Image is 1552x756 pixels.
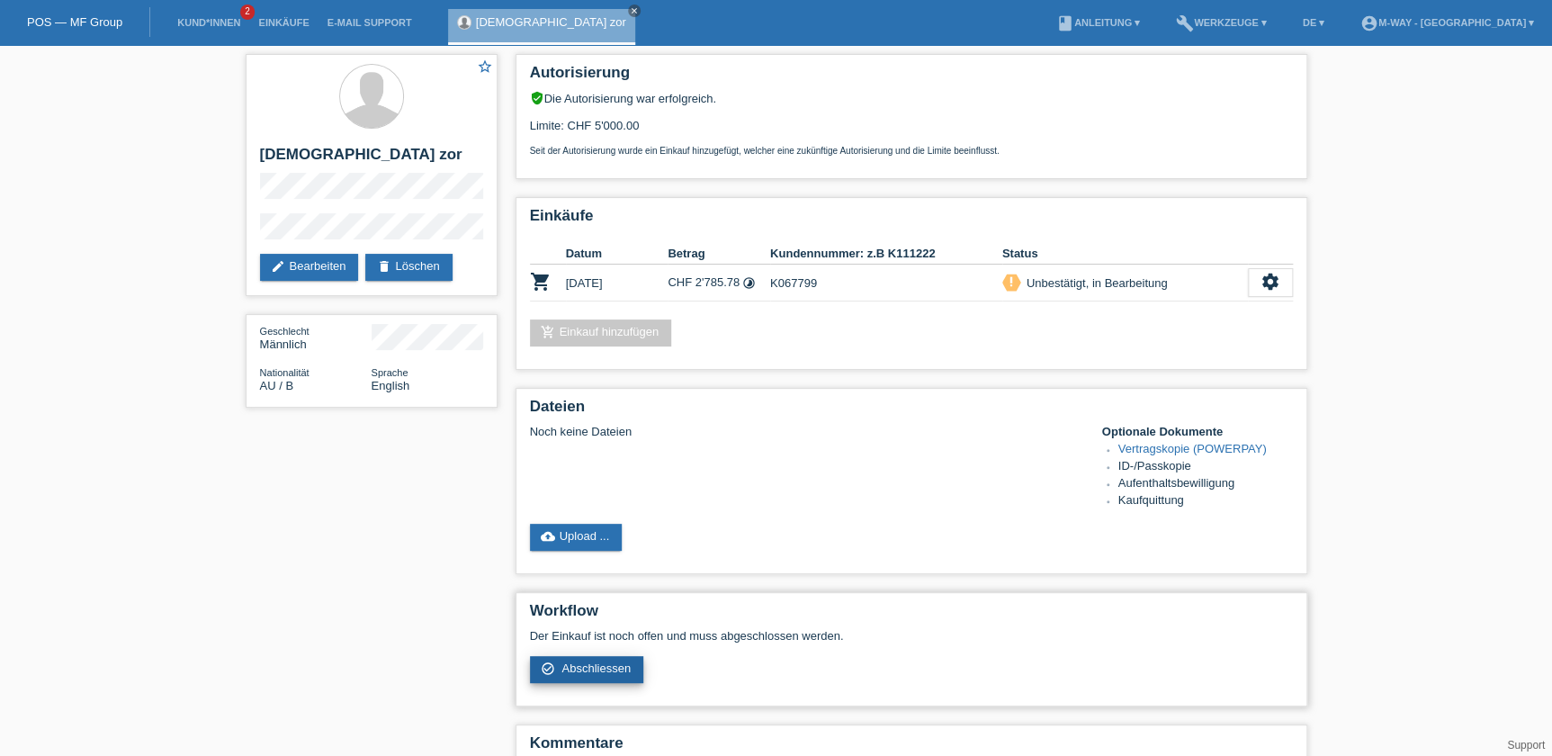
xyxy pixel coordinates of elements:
[1118,459,1293,476] li: ID-/Passkopie
[566,265,668,301] td: [DATE]
[1507,739,1545,751] a: Support
[27,15,122,29] a: POS — MF Group
[668,265,770,301] td: CHF 2'785.78
[1351,17,1543,28] a: account_circlem-way - [GEOGRAPHIC_DATA] ▾
[376,259,390,274] i: delete
[541,661,555,676] i: check_circle_outline
[530,602,1293,629] h2: Workflow
[530,271,552,292] i: POSP00028062
[541,325,555,339] i: add_shopping_cart
[530,629,1293,643] p: Der Einkauf ist noch offen und muss abgeschlossen werden.
[271,259,285,274] i: edit
[530,425,1080,438] div: Noch keine Dateien
[630,6,639,15] i: close
[742,276,756,290] i: Fixe Raten (24 Raten)
[1118,442,1267,455] a: Vertragskopie (POWERPAY)
[1360,14,1378,32] i: account_circle
[530,146,1293,156] p: Seit der Autorisierung wurde ein Einkauf hinzugefügt, welcher eine zukünftige Autorisierung und d...
[240,4,255,20] span: 2
[541,529,555,544] i: cloud_upload
[1118,476,1293,493] li: Aufenthaltsbewilligung
[477,58,493,75] i: star_border
[249,17,318,28] a: Einkäufe
[1002,243,1248,265] th: Status
[372,379,410,392] span: English
[1005,275,1018,288] i: priority_high
[1047,17,1149,28] a: bookAnleitung ▾
[561,661,631,675] span: Abschliessen
[1056,14,1074,32] i: book
[530,207,1293,234] h2: Einkäufe
[530,656,644,683] a: check_circle_outline Abschliessen
[1102,425,1293,438] h4: Optionale Dokumente
[260,254,359,281] a: editBearbeiten
[318,17,421,28] a: E-Mail Support
[476,15,626,29] a: [DEMOGRAPHIC_DATA] zor
[260,379,294,392] span: Australien / B / 14.10.2018
[372,367,408,378] span: Sprache
[260,324,372,351] div: Männlich
[770,265,1002,301] td: K067799
[1167,17,1276,28] a: buildWerkzeuge ▾
[260,146,483,173] h2: [DEMOGRAPHIC_DATA] zor
[477,58,493,77] a: star_border
[1118,493,1293,510] li: Kaufquittung
[628,4,641,17] a: close
[260,326,310,337] span: Geschlecht
[668,243,770,265] th: Betrag
[530,524,623,551] a: cloud_uploadUpload ...
[530,105,1293,156] div: Limite: CHF 5'000.00
[260,367,310,378] span: Nationalität
[530,91,544,105] i: verified_user
[530,319,672,346] a: add_shopping_cartEinkauf hinzufügen
[365,254,452,281] a: deleteLöschen
[530,91,1293,105] div: Die Autorisierung war erfolgreich.
[168,17,249,28] a: Kund*innen
[1021,274,1168,292] div: Unbestätigt, in Bearbeitung
[530,398,1293,425] h2: Dateien
[1294,17,1333,28] a: DE ▾
[530,64,1293,91] h2: Autorisierung
[1260,272,1280,292] i: settings
[1176,14,1194,32] i: build
[770,243,1002,265] th: Kundennummer: z.B K111222
[566,243,668,265] th: Datum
